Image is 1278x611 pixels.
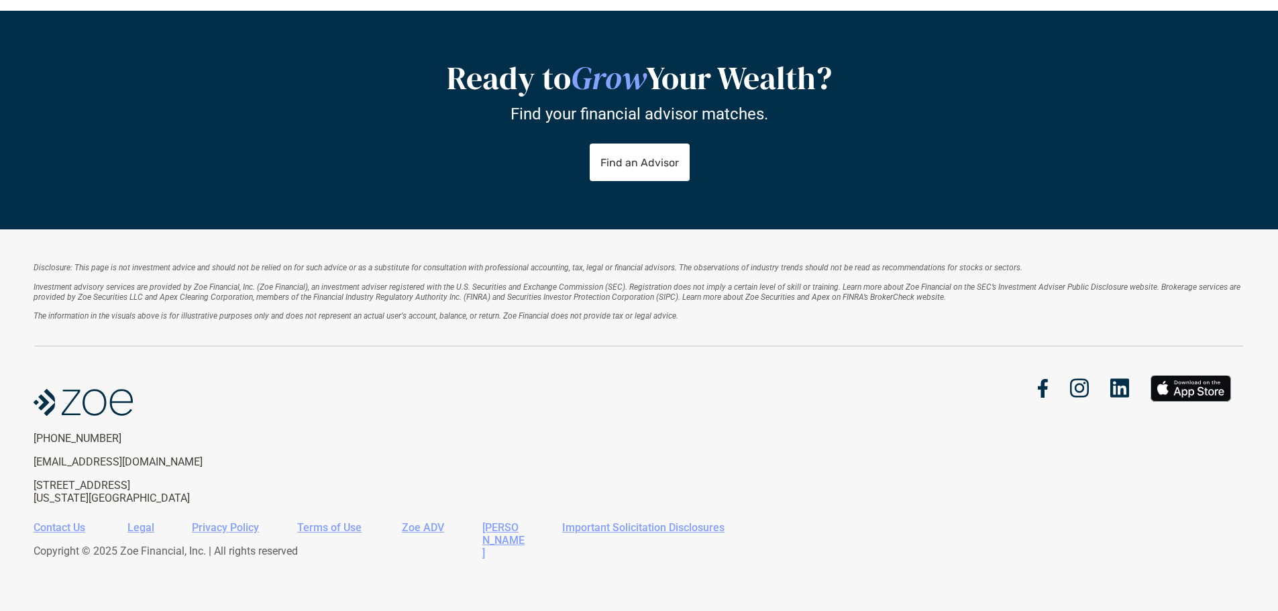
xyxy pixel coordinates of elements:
[34,282,1242,301] em: Investment advisory services are provided by Zoe Financial, Inc. (Zoe Financial), an investment a...
[34,479,254,504] p: [STREET_ADDRESS] [US_STATE][GEOGRAPHIC_DATA]
[34,263,1022,272] em: Disclosure: This page is not investment advice and should not be relied on for such advice or as ...
[482,521,525,559] a: [PERSON_NAME]
[511,105,768,124] p: Find your financial advisor matches.
[571,56,646,100] em: Grow
[304,59,975,98] h2: Ready to Your Wealth?
[600,156,678,169] p: Find an Advisor
[34,432,254,445] p: [PHONE_NUMBER]
[34,521,85,534] a: Contact Us
[589,144,689,181] a: Find an Advisor
[402,521,444,534] a: Zoe ADV
[127,521,154,534] a: Legal
[192,521,259,534] a: Privacy Policy
[297,521,362,534] a: Terms of Use
[34,545,1234,557] p: Copyright © 2025 Zoe Financial, Inc. | All rights reserved
[34,311,678,321] em: The information in the visuals above is for illustrative purposes only and does not represent an ...
[34,455,254,468] p: [EMAIL_ADDRESS][DOMAIN_NAME]
[562,521,725,534] a: Important Solicitation Disclosures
